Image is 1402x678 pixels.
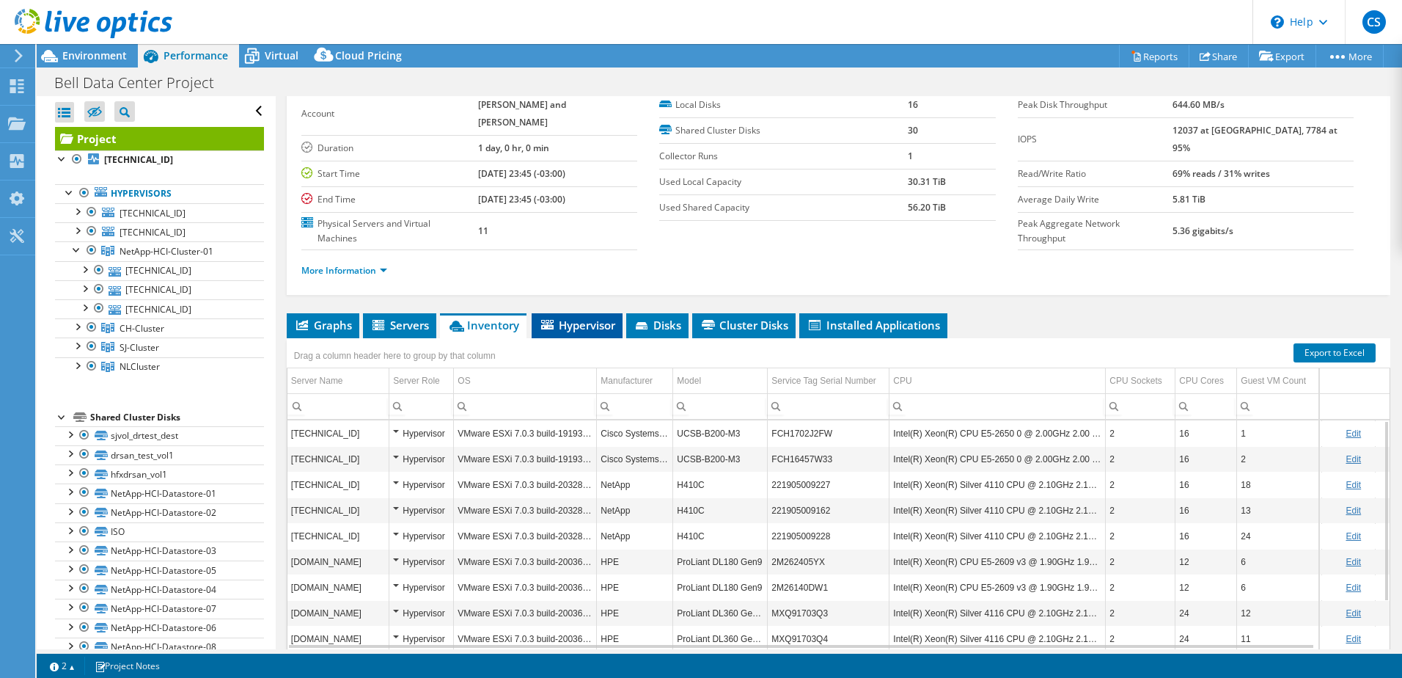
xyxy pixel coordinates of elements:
td: Column Service Tag Serial Number, Value 221905009227 [768,472,889,497]
td: Column CPU, Value Intel(R) Xeon(R) Silver 4110 CPU @ 2.10GHz 2.10 GHz [889,523,1106,549]
td: Column Manufacturer, Value HPE [597,600,673,626]
td: Column CPU, Filter cell [889,393,1106,419]
td: Column OS, Value VMware ESXi 7.0.3 build-20036589 [454,549,597,575]
td: Column OS, Filter cell [454,393,597,419]
a: NetApp-HCI-Datastore-01 [55,484,264,503]
td: Column Server Name, Value 10.14.1.211 [287,420,389,446]
td: Column CPU, Value Intel(R) Xeon(R) Silver 4110 CPU @ 2.10GHz 2.10 GHz [889,497,1106,523]
div: Hypervisor [393,502,449,520]
td: Column OS, Value VMware ESXi 7.0.3 build-20036589 [454,626,597,652]
span: Performance [164,48,228,62]
td: CPU Sockets Column [1106,368,1175,394]
td: CPU Cores Column [1175,368,1237,394]
a: 2 [40,657,85,675]
div: CPU Cores [1179,372,1224,390]
a: NetApp-HCI-Datastore-06 [55,619,264,638]
td: Column Server Name, Value ch-esxi01.pei.pphm.com [287,549,389,575]
td: Column Guest VM Count, Value 13 [1237,497,1322,523]
a: Edit [1346,480,1361,490]
td: Column Server Role, Value Hypervisor [389,575,454,600]
b: 5.81 TiB [1172,193,1205,205]
label: Physical Servers and Virtual Machines [301,216,479,246]
div: Server Name [291,372,343,390]
span: NLCluster [120,360,160,373]
td: Column Server Name, Value sj-esxi-01.nb.pphm.com [287,600,389,626]
td: Column Server Role, Value Hypervisor [389,600,454,626]
td: Column Model, Filter cell [673,393,768,419]
b: [PERSON_NAME] and [PERSON_NAME] [478,98,566,128]
td: Column CPU Sockets, Value 2 [1106,497,1175,523]
td: Column Server Role, Value Hypervisor [389,497,454,523]
span: Disks [634,318,681,332]
td: Column Model, Value UCSB-B200-M3 [673,446,768,472]
span: [TECHNICAL_ID] [120,226,186,238]
div: Server Role [393,372,439,390]
td: Column CPU Cores, Value 24 [1175,600,1237,626]
label: IOPS [1018,132,1172,147]
td: Column Service Tag Serial Number, Value FCH1702J2FW [768,420,889,446]
td: Column Guest VM Count, Value 6 [1237,549,1322,575]
td: Column Service Tag Serial Number, Value FCH16457W33 [768,446,889,472]
td: Column CPU Cores, Value 16 [1175,523,1237,549]
a: SJ-Cluster [55,338,264,357]
label: End Time [301,192,479,207]
td: Column CPU Cores, Value 16 [1175,446,1237,472]
td: Column Model, Value ProLiant DL360 Gen10 [673,600,768,626]
td: Column Manufacturer, Value NetApp [597,497,673,523]
span: Cluster Disks [700,318,788,332]
div: Service Tag Serial Number [771,372,876,390]
td: Column Model, Value UCSB-B200-M3 [673,420,768,446]
div: Hypervisor [393,451,449,468]
td: Column CPU Cores, Filter cell [1175,393,1237,419]
td: Column Service Tag Serial Number, Value 221905009228 [768,523,889,549]
td: Column Model, Value H410C [673,472,768,497]
td: Column Guest VM Count, Value 2 [1237,446,1322,472]
span: Inventory [447,318,519,332]
div: Hypervisor [393,630,449,648]
b: 1 [908,150,913,162]
a: Edit [1346,634,1361,644]
td: Service Tag Serial Number Column [768,368,889,394]
a: More Information [301,264,387,277]
a: Edit [1346,583,1361,593]
a: Edit [1346,429,1361,439]
a: NetApp-HCI-Datastore-08 [55,638,264,657]
td: Column Manufacturer, Value HPE [597,575,673,600]
label: Account [301,106,479,121]
td: Column Manufacturer, Value Cisco Systems Inc [597,420,673,446]
a: NetApp-HCI-Datastore-02 [55,503,264,522]
td: Column CPU Sockets, Value 2 [1106,523,1175,549]
td: Column Service Tag Serial Number, Value 2M26140DW1 [768,575,889,600]
td: Column Service Tag Serial Number, Filter cell [768,393,889,419]
a: [TECHNICAL_ID] [55,150,264,169]
span: SJ-Cluster [120,341,159,354]
span: Servers [370,318,429,332]
a: [TECHNICAL_ID] [55,222,264,241]
td: Column CPU Cores, Value 16 [1175,472,1237,497]
td: Column CPU Cores, Value 12 [1175,549,1237,575]
span: Hypervisor [539,318,615,332]
div: OS [458,372,470,390]
label: Start Time [301,167,479,181]
b: 12037 at [GEOGRAPHIC_DATA], 7784 at 95% [1172,124,1337,154]
td: Column Guest VM Count, Value 6 [1237,575,1322,600]
td: Column CPU Cores, Value 16 [1175,497,1237,523]
td: Column Server Role, Value Hypervisor [389,523,454,549]
td: Column Guest VM Count, Filter cell [1237,393,1322,419]
div: CPU Sockets [1109,372,1161,390]
td: Column Server Name, Filter cell [287,393,389,419]
td: Column Server Role, Value Hypervisor [389,446,454,472]
h1: Bell Data Center Project [48,75,237,91]
td: Column Server Name, Value 10.14.1.212 [287,446,389,472]
a: Edit [1346,608,1361,619]
td: Column Server Role, Value Hypervisor [389,420,454,446]
div: Drag a column header here to group by that column [290,346,499,366]
td: Server Role Column [389,368,454,394]
a: NetApp-HCI-Datastore-04 [55,580,264,599]
a: Export [1248,45,1316,68]
label: Local Disks [659,98,908,112]
td: OS Column [454,368,597,394]
td: Column CPU Sockets, Value 2 [1106,549,1175,575]
td: Column Server Name, Value 10.14.99.108 [287,497,389,523]
td: Column Manufacturer, Value HPE [597,549,673,575]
